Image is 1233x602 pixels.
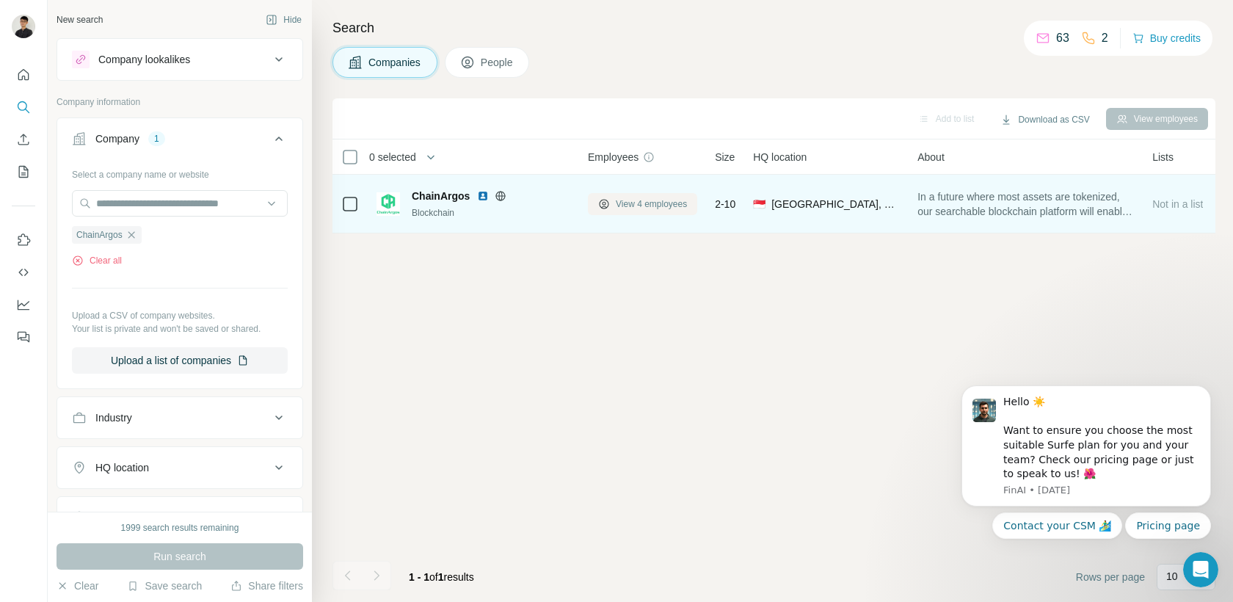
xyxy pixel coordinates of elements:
p: 63 [1056,29,1069,47]
span: In a future where most assets are tokenized, our searchable blockchain platform will enable real ... [917,189,1135,219]
div: New search [57,13,103,26]
span: 1 [438,571,444,583]
button: Save search [127,579,202,593]
button: Use Surfe API [12,259,35,286]
button: Company1 [57,121,302,162]
span: HQ location [753,150,807,164]
button: Annual revenue ($) [57,500,302,535]
div: Company [95,131,139,146]
iframe: Intercom notifications message [939,337,1233,562]
button: Feedback [12,324,35,350]
button: Upload a list of companies [72,347,288,374]
span: results [409,571,474,583]
span: Companies [368,55,422,70]
button: Share filters [230,579,303,593]
p: Upload a CSV of company websites. [72,309,288,322]
span: View 4 employees [616,197,687,211]
span: 🇸🇬 [753,197,765,211]
button: Use Surfe on LinkedIn [12,227,35,253]
span: Rows per page [1076,570,1145,584]
button: Clear [57,579,98,593]
div: Blockchain [412,206,570,220]
div: Annual revenue ($) [95,510,183,525]
div: 1 [148,132,165,145]
span: ChainArgos [76,228,123,242]
span: 2-10 [715,197,735,211]
span: People [481,55,514,70]
span: of [429,571,438,583]
div: HQ location [95,460,149,475]
span: Size [715,150,735,164]
button: My lists [12,159,35,185]
span: ChainArgos [412,189,470,203]
button: Enrich CSV [12,126,35,153]
span: Not in a list [1152,198,1203,210]
div: Select a company name or website [72,162,288,181]
button: Search [12,94,35,120]
button: Dashboard [12,291,35,318]
p: Company information [57,95,303,109]
button: Download as CSV [990,109,1099,131]
button: Quick start [12,62,35,88]
button: Company lookalikes [57,42,302,77]
span: [GEOGRAPHIC_DATA], Central [771,197,900,211]
button: View 4 employees [588,193,697,215]
h4: Search [332,18,1215,38]
button: HQ location [57,450,302,485]
div: Company lookalikes [98,52,190,67]
iframe: Intercom live chat [1183,552,1218,587]
button: Industry [57,400,302,435]
p: 10 [1166,569,1178,584]
button: Clear all [72,254,122,267]
span: About [917,150,945,164]
p: 2 [1102,29,1108,47]
button: Hide [255,9,312,31]
div: 1999 search results remaining [121,521,239,534]
span: 1 - 1 [409,571,429,583]
div: Industry [95,410,132,425]
img: Avatar [12,15,35,38]
button: Buy credits [1132,28,1201,48]
span: Lists [1152,150,1174,164]
p: Your list is private and won't be saved or shared. [72,322,288,336]
img: LinkedIn logo [477,190,489,202]
img: Logo of ChainArgos [377,192,400,216]
span: 0 selected [369,150,416,164]
span: Employees [588,150,639,164]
